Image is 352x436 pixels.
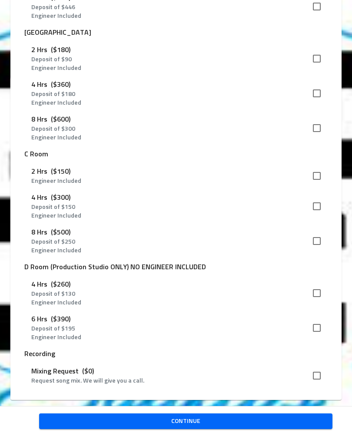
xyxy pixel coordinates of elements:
p: ($180) [47,45,74,55]
p: Engineer Included [31,211,307,220]
p: [GEOGRAPHIC_DATA] [24,27,328,38]
div: 6 Hrs($390)Deposit of $195Engineer Included [24,310,328,345]
p: 2 Hrs [31,45,47,55]
p: 2 Hrs [31,166,47,177]
div: 8 Hrs($500)Deposit of $250Engineer Included [24,224,328,258]
p: ($260) [47,279,74,290]
p: Mixing Request [31,366,79,377]
p: ($600) [47,114,74,125]
p: Engineer Included [31,99,307,107]
p: Engineer Included [31,246,307,255]
p: Deposit of $ 195 [31,324,307,333]
p: ($390) [47,314,74,324]
p: Deposit of $ 250 [31,238,307,246]
p: Engineer Included [31,12,307,20]
p: 8 Hrs [31,227,47,238]
p: Engineer Included [31,177,307,185]
p: Engineer Included [31,133,307,142]
p: C Room [24,149,328,159]
p: 6 Hrs [31,314,47,324]
p: Engineer Included [31,333,307,342]
div: 4 Hrs($360)Deposit of $180Engineer Included [24,76,328,111]
p: ($500) [47,227,74,238]
p: Deposit of $ 446 [31,3,307,12]
p: 4 Hrs [31,279,47,290]
p: 8 Hrs [31,114,47,125]
p: ($300) [47,192,74,203]
p: Deposit of $ 300 [31,125,307,133]
p: Recording [24,349,328,359]
p: 4 Hrs [31,79,47,90]
p: Engineer Included [31,298,307,307]
div: 8 Hrs($600)Deposit of $300Engineer Included [24,111,328,145]
p: D Room (Production Studio ONLY) NO ENGINEER INCLUDED [24,262,328,272]
div: 4 Hrs($260)Deposit of $130Engineer Included [24,276,328,310]
p: Deposit of $ 130 [31,290,307,298]
p: Deposit of $ 180 [31,90,307,99]
p: Deposit of $ 150 [31,203,307,211]
p: ($360) [47,79,74,90]
div: 2 Hrs($150)Engineer Included [24,163,328,189]
div: 4 Hrs($300)Deposit of $150Engineer Included [24,189,328,224]
p: Deposit of $ 90 [31,55,307,64]
div: 2 Hrs($180)Deposit of $90Engineer Included [24,41,328,76]
p: Engineer Included [31,64,307,73]
div: Mixing Request($0)Request song mix. We will give you a call. [24,363,328,389]
p: ($0) [79,366,97,377]
p: 4 Hrs [31,192,47,203]
p: Request song mix. We will give you a call. [31,377,307,385]
p: ($150) [47,166,74,177]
